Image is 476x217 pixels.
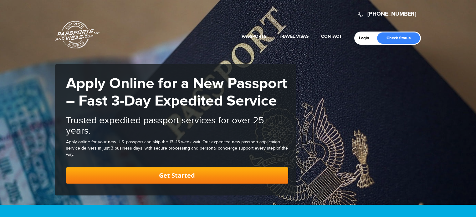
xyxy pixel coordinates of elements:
[279,34,309,39] a: Travel Visas
[359,36,374,41] a: Login
[377,32,420,44] a: Check Status
[321,34,342,39] a: Contact
[66,116,288,136] h2: Trusted expedited passport services for over 25 years.
[367,11,416,17] a: [PHONE_NUMBER]
[55,21,100,49] a: Passports & [DOMAIN_NAME]
[242,34,266,39] a: Passports
[66,139,288,158] div: Apply online for your new U.S. passport and skip the 13–15 week wait. Our expedited new passport ...
[66,167,288,184] a: Get Started
[66,75,287,110] strong: Apply Online for a New Passport – Fast 3-Day Expedited Service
